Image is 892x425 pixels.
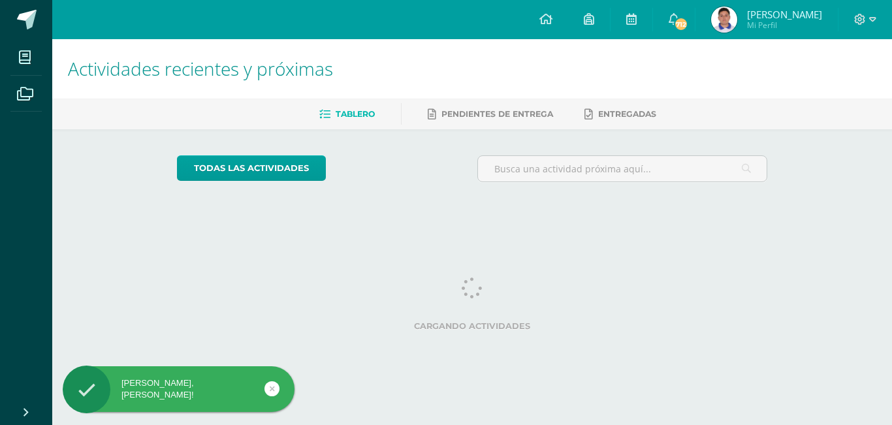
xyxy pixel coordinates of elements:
[747,20,822,31] span: Mi Perfil
[177,321,768,331] label: Cargando actividades
[177,155,326,181] a: todas las Actividades
[63,377,295,401] div: [PERSON_NAME], [PERSON_NAME]!
[441,109,553,119] span: Pendientes de entrega
[711,7,737,33] img: a015d3cc41331f7b53231d3e6de61f8d.png
[584,104,656,125] a: Entregadas
[336,109,375,119] span: Tablero
[747,8,822,21] span: [PERSON_NAME]
[674,17,688,31] span: 712
[478,156,767,181] input: Busca una actividad próxima aquí...
[428,104,553,125] a: Pendientes de entrega
[68,56,333,81] span: Actividades recientes y próximas
[319,104,375,125] a: Tablero
[598,109,656,119] span: Entregadas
